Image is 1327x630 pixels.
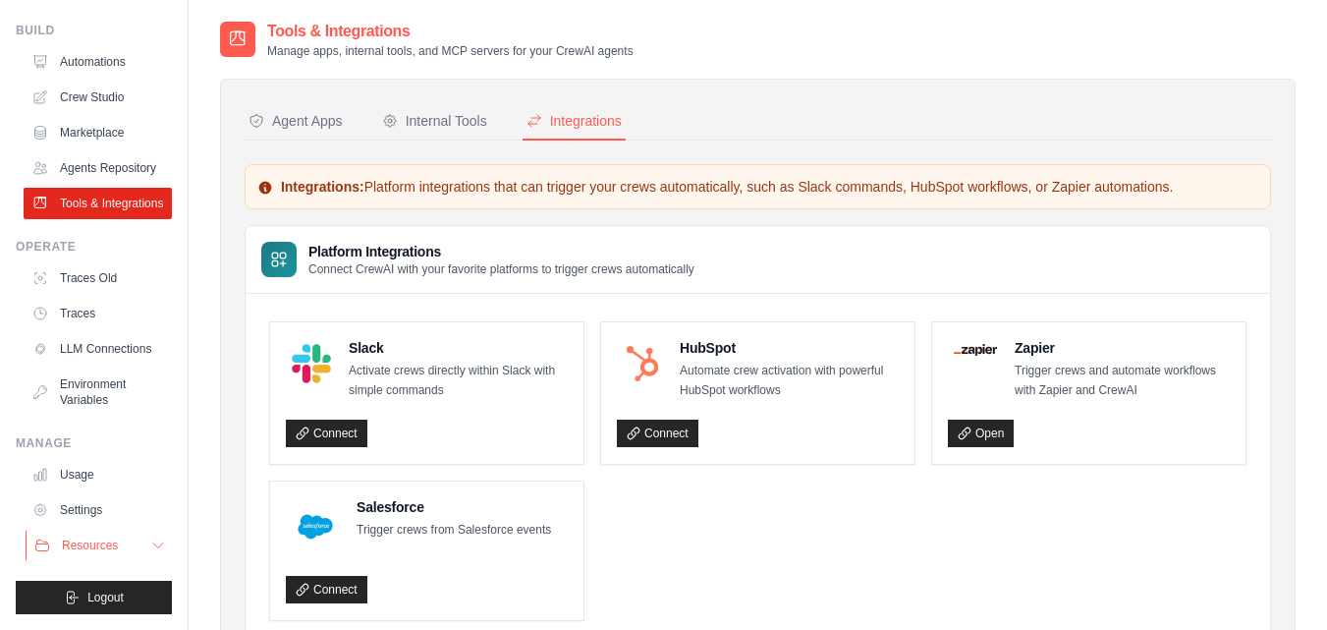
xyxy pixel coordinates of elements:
a: Settings [24,494,172,526]
a: Environment Variables [24,369,172,416]
a: Tools & Integrations [24,188,172,219]
a: Traces Old [24,262,172,294]
a: Traces [24,298,172,329]
h4: Salesforce [357,497,551,517]
p: Automate crew activation with powerful HubSpot workflows [680,362,899,400]
a: Connect [286,420,367,447]
h2: Tools & Integrations [267,20,634,43]
button: Integrations [523,103,626,141]
img: Salesforce Logo [292,503,339,550]
a: Agents Repository [24,152,172,184]
span: Logout [87,590,124,605]
div: Integrations [526,111,622,131]
img: Slack Logo [292,344,331,383]
a: Connect [286,576,367,603]
a: Open [948,420,1014,447]
a: Crew Studio [24,82,172,113]
strong: Integrations: [281,179,364,195]
div: Build [16,23,172,38]
p: Trigger crews and automate workflows with Zapier and CrewAI [1015,362,1230,400]
p: Platform integrations that can trigger your crews automatically, such as Slack commands, HubSpot ... [257,177,1258,197]
h4: Slack [349,338,568,358]
h4: Zapier [1015,338,1230,358]
span: Resources [62,538,118,553]
img: Zapier Logo [954,344,997,356]
button: Logout [16,581,172,614]
p: Manage apps, internal tools, and MCP servers for your CrewAI agents [267,43,634,59]
a: Connect [617,420,698,447]
button: Resources [26,530,174,561]
div: Agent Apps [249,111,343,131]
a: LLM Connections [24,333,172,365]
div: Operate [16,239,172,255]
div: Internal Tools [382,111,487,131]
button: Internal Tools [378,103,491,141]
p: Connect CrewAI with your favorite platforms to trigger crews automatically [308,261,694,277]
h3: Platform Integrations [308,242,694,261]
a: Automations [24,46,172,78]
a: Marketplace [24,117,172,148]
p: Trigger crews from Salesforce events [357,521,551,541]
div: Manage [16,435,172,451]
h4: HubSpot [680,338,899,358]
a: Usage [24,459,172,490]
p: Activate crews directly within Slack with simple commands [349,362,568,400]
img: HubSpot Logo [623,344,662,383]
button: Agent Apps [245,103,347,141]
